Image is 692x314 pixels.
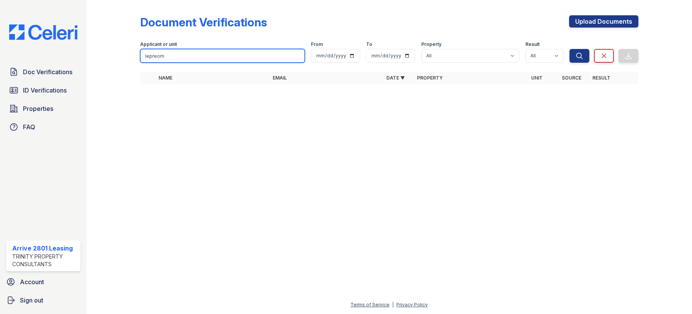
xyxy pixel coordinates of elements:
[531,75,543,81] a: Unit
[140,15,267,29] div: Document Verifications
[6,64,80,80] a: Doc Verifications
[366,41,372,47] label: To
[23,122,35,132] span: FAQ
[273,75,287,81] a: Email
[23,86,67,95] span: ID Verifications
[592,75,610,81] a: Result
[392,302,394,307] div: |
[23,104,53,113] span: Properties
[350,302,389,307] a: Terms of Service
[562,75,581,81] a: Source
[23,67,72,76] span: Doc Verifications
[6,101,80,116] a: Properties
[417,75,443,81] a: Property
[311,41,323,47] label: From
[12,244,77,253] div: Arrive 2801 Leasing
[6,119,80,135] a: FAQ
[3,293,83,308] a: Sign out
[20,277,44,286] span: Account
[140,49,304,63] input: Search by name, email, or unit number
[159,75,172,81] a: Name
[140,41,177,47] label: Applicant or unit
[20,296,43,305] span: Sign out
[3,24,83,40] img: CE_Logo_Blue-a8612792a0a2168367f1c8372b55b34899dd931a85d93a1a3d3e32e68fde9ad4.png
[525,41,540,47] label: Result
[396,302,428,307] a: Privacy Policy
[12,253,77,268] div: Trinity Property Consultants
[569,15,638,28] a: Upload Documents
[386,75,405,81] a: Date ▼
[6,83,80,98] a: ID Verifications
[3,274,83,290] a: Account
[421,41,442,47] label: Property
